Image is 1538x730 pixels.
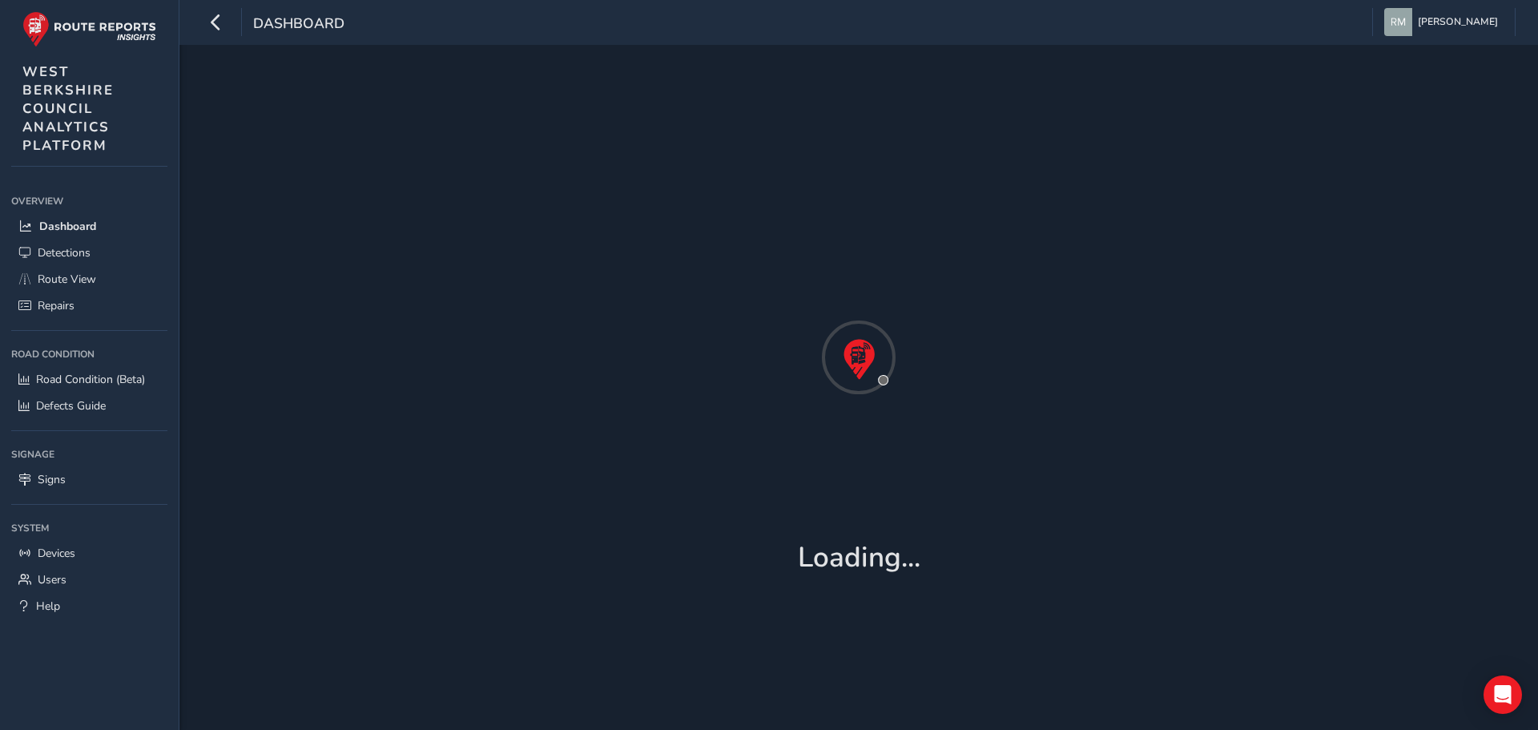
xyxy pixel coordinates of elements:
[11,342,167,366] div: Road Condition
[38,546,75,561] span: Devices
[36,372,145,387] span: Road Condition (Beta)
[11,240,167,266] a: Detections
[38,572,66,587] span: Users
[1384,8,1504,36] button: [PERSON_NAME]
[1484,676,1522,714] div: Open Intercom Messenger
[11,567,167,593] a: Users
[22,63,114,155] span: WEST BERKSHIRE COUNCIL ANALYTICS PLATFORM
[11,466,167,493] a: Signs
[11,366,167,393] a: Road Condition (Beta)
[11,393,167,419] a: Defects Guide
[38,298,74,313] span: Repairs
[1384,8,1412,36] img: diamond-layout
[22,11,156,47] img: rr logo
[11,292,167,319] a: Repairs
[38,472,66,487] span: Signs
[11,213,167,240] a: Dashboard
[11,516,167,540] div: System
[11,593,167,619] a: Help
[11,540,167,567] a: Devices
[36,599,60,614] span: Help
[36,398,106,413] span: Defects Guide
[253,14,344,36] span: Dashboard
[11,189,167,213] div: Overview
[798,541,920,575] h1: Loading...
[39,219,96,234] span: Dashboard
[11,266,167,292] a: Route View
[38,245,91,260] span: Detections
[38,272,96,287] span: Route View
[11,442,167,466] div: Signage
[1418,8,1498,36] span: [PERSON_NAME]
